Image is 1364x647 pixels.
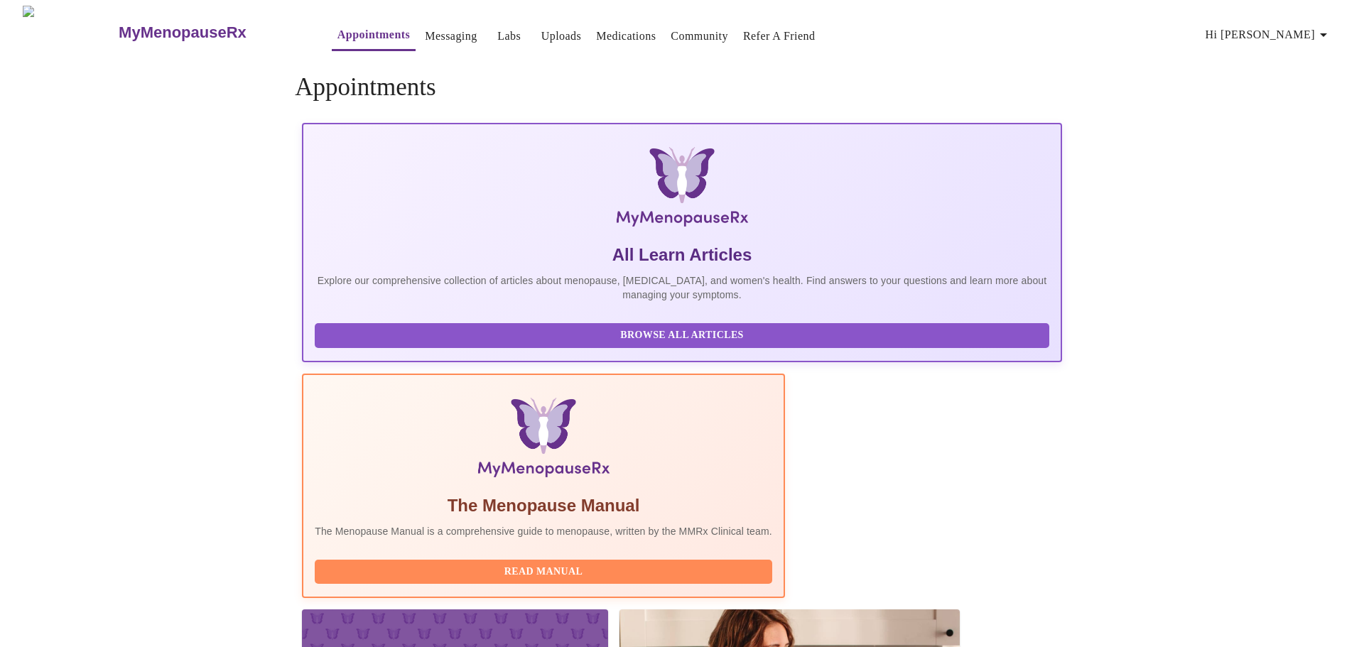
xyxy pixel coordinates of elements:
[295,73,1069,102] h4: Appointments
[497,26,521,46] a: Labs
[119,23,247,42] h3: MyMenopauseRx
[1200,21,1338,49] button: Hi [PERSON_NAME]
[315,328,1053,340] a: Browse All Articles
[23,6,117,59] img: MyMenopauseRx Logo
[487,22,532,50] button: Labs
[315,565,776,577] a: Read Manual
[315,323,1049,348] button: Browse All Articles
[315,560,772,585] button: Read Manual
[315,524,772,538] p: The Menopause Manual is a comprehensive guide to menopause, written by the MMRx Clinical team.
[315,494,772,517] h5: The Menopause Manual
[429,147,935,232] img: MyMenopauseRx Logo
[671,26,728,46] a: Community
[315,244,1049,266] h5: All Learn Articles
[1206,25,1332,45] span: Hi [PERSON_NAME]
[743,26,816,46] a: Refer a Friend
[329,327,1035,344] span: Browse All Articles
[737,22,821,50] button: Refer a Friend
[665,22,734,50] button: Community
[329,563,758,581] span: Read Manual
[117,8,303,58] a: MyMenopauseRx
[419,22,482,50] button: Messaging
[315,273,1049,302] p: Explore our comprehensive collection of articles about menopause, [MEDICAL_DATA], and women's hea...
[590,22,661,50] button: Medications
[541,26,582,46] a: Uploads
[425,26,477,46] a: Messaging
[596,26,656,46] a: Medications
[536,22,588,50] button: Uploads
[387,398,699,483] img: Menopause Manual
[332,21,416,51] button: Appointments
[337,25,410,45] a: Appointments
